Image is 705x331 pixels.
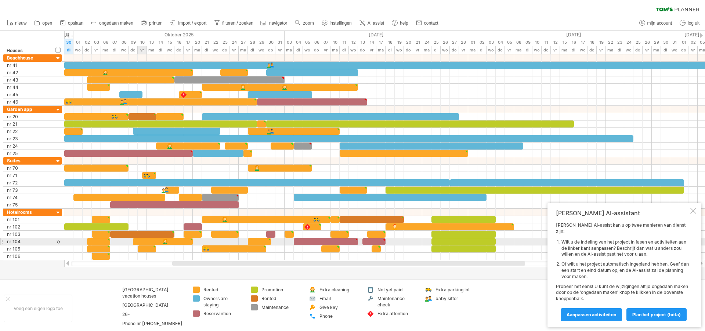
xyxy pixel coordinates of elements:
[514,46,523,54] div: maandag, 8 December 2025
[101,46,110,54] div: maandag, 6 Oktober 2025
[377,295,417,308] div: Maintenance check
[138,46,147,54] div: vrijdag, 10 Oktober 2025
[637,18,674,28] a: mijn account
[119,46,129,54] div: woensdag, 8 Oktober 2025
[7,62,50,69] div: nr 41
[7,150,50,157] div: nr 25
[68,21,83,26] span: opslaan
[32,18,54,28] a: open
[542,46,551,54] div: donderdag, 11 December 2025
[422,46,431,54] div: maandag, 24 November 2025
[275,39,285,46] div: vrijdag, 31 Oktober 2025
[578,46,587,54] div: woensdag, 17 December 2025
[679,46,688,54] div: donderdag, 1 Januari 2026
[202,46,211,54] div: dinsdag, 21 Oktober 2025
[7,216,50,223] div: nr 101
[606,46,615,54] div: maandag, 22 December 2025
[652,46,661,54] div: maandag, 29 December 2025
[165,39,174,46] div: woensdag, 15 Oktober 2025
[560,39,569,46] div: maandag, 15 December 2025
[73,46,83,54] div: woensdag, 1 Oktober 2025
[414,18,441,28] a: contact
[441,46,450,54] div: woensdag, 26 November 2025
[376,46,386,54] div: maandag, 17 November 2025
[55,238,62,246] div: scroll naar activiteit
[261,295,301,302] div: Rented
[319,295,359,302] div: Email
[89,18,135,28] a: ongedaan maken
[92,46,101,54] div: vrijdag, 3 Oktober 2025
[203,295,243,308] div: Owners are staying
[239,46,248,54] div: maandag, 27 Oktober 2025
[615,46,624,54] div: dinsdag, 23 December 2025
[556,222,689,321] div: [PERSON_NAME] AI-assist kan u op twee manieren van dienst zijn: Probeer het eens! U kunt de wijzi...
[285,39,294,46] div: maandag, 3 November 2025
[505,46,514,54] div: vrijdag, 5 December 2025
[505,39,514,46] div: vrijdag, 5 December 2025
[202,39,211,46] div: dinsdag, 21 Oktober 2025
[193,39,202,46] div: maandag, 20 Oktober 2025
[330,39,340,46] div: maandag, 10 November 2025
[319,313,359,319] div: Phone
[404,46,413,54] div: donderdag, 20 November 2025
[358,46,367,54] div: donderdag, 13 November 2025
[633,46,643,54] div: donderdag, 25 December 2025
[413,46,422,54] div: vrijdag, 21 November 2025
[386,46,395,54] div: dinsdag, 18 November 2025
[15,21,26,26] span: nieuw
[404,39,413,46] div: donderdag, 20 November 2025
[122,287,184,299] div: [GEOGRAPHIC_DATA] vacation houses
[7,209,50,216] div: Hotelrooms
[294,39,303,46] div: dinsdag, 4 November 2025
[532,46,542,54] div: woensdag, 10 December 2025
[7,179,50,186] div: nr 72
[101,39,110,46] div: maandag, 6 Oktober 2025
[578,39,587,46] div: woensdag, 17 December 2025
[269,21,287,26] span: navigator
[340,46,349,54] div: dinsdag, 11 November 2025
[229,46,239,54] div: vrijdag, 24 Oktober 2025
[422,39,431,46] div: maandag, 24 November 2025
[110,46,119,54] div: dinsdag, 7 Oktober 2025
[92,39,101,46] div: vrijdag, 3 Oktober 2025
[239,39,248,46] div: maandag, 27 Oktober 2025
[376,39,386,46] div: maandag, 17 November 2025
[496,39,505,46] div: donderdag, 4 December 2025
[7,91,50,98] div: nr 45
[358,39,367,46] div: donderdag, 13 November 2025
[340,39,349,46] div: dinsdag, 11 November 2025
[523,46,532,54] div: dinsdag, 9 December 2025
[122,311,184,317] div: 26-
[569,46,578,54] div: dinsdag, 16 December 2025
[477,46,487,54] div: dinsdag, 2 December 2025
[293,18,316,28] a: zoom
[312,46,321,54] div: donderdag, 6 November 2025
[73,39,83,46] div: woensdag, 1 Oktober 2025
[542,39,551,46] div: donderdag, 11 December 2025
[7,165,50,172] div: nr 70
[169,18,209,28] a: import / export
[468,46,477,54] div: maandag, 1 December 2025
[285,31,468,39] div: November 2025
[7,113,50,120] div: nr 20
[632,312,681,317] span: Plan het project (bèta)
[688,39,698,46] div: vrijdag, 2 Januari 2026
[4,295,72,322] div: Voeg een eigen logo toe
[395,39,404,46] div: woensdag, 19 November 2025
[139,18,165,28] a: printen
[377,287,417,293] div: Not yet paid
[678,18,702,28] a: log uit
[7,253,50,260] div: nr 106
[615,39,624,46] div: dinsdag, 23 December 2025
[294,46,303,54] div: dinsdag, 4 November 2025
[248,39,257,46] div: dinsdag, 28 Oktober 2025
[7,157,50,164] div: Suites
[211,46,220,54] div: woensdag, 22 Oktober 2025
[567,312,616,317] span: Aanpassen activiteiten
[222,21,253,26] span: filteren / zoeken
[633,39,643,46] div: donderdag, 25 December 2025
[561,239,689,258] li: Wilt u de indeling van het project in fasen en activiteiten aan de linker kant aanpassen? Beschri...
[435,287,476,293] div: Extra parking lot
[413,39,422,46] div: vrijdag, 21 November 2025
[312,39,321,46] div: donderdag, 6 November 2025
